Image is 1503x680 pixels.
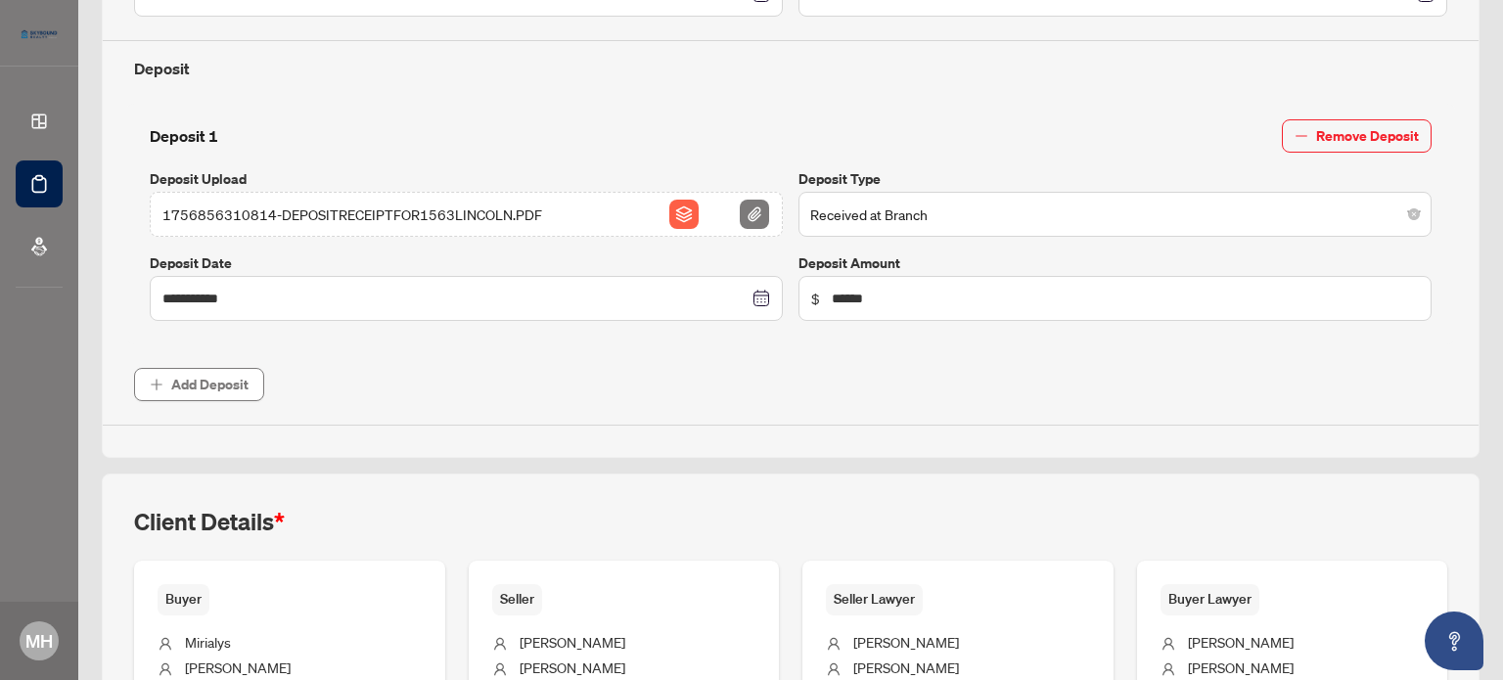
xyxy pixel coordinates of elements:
span: 1756856310814-DEPOSITRECEIPTFOR1563LINCOLN.PDF [162,204,542,225]
label: Deposit Type [798,168,1432,190]
h4: Deposit [134,57,1447,80]
img: logo [16,24,63,44]
span: close-circle [1408,208,1420,220]
span: 1756856310814-DEPOSITRECEIPTFOR1563LINCOLN.PDFFile ArchiveFile DownloadFile Attachement [150,192,783,237]
span: Mirialys [185,633,231,651]
span: Remove Deposit [1316,120,1419,152]
span: MH [25,627,53,655]
label: Deposit Amount [798,252,1432,274]
button: File Download [704,199,735,230]
h2: Client Details [134,506,285,537]
span: Seller [492,584,542,614]
span: [PERSON_NAME] [1188,658,1294,676]
span: minus [1295,129,1308,143]
span: [PERSON_NAME] [853,658,959,676]
span: Add Deposit [171,369,249,400]
span: $ [811,288,820,309]
img: File Download [705,200,734,229]
img: File Archive [669,200,699,229]
label: Deposit Date [150,252,783,274]
img: File Attachement [740,200,769,229]
span: [PERSON_NAME] [185,658,291,676]
button: Remove Deposit [1282,119,1432,153]
span: Seller Lawyer [826,584,923,614]
button: Add Deposit [134,368,264,401]
button: File Attachement [739,199,770,230]
span: Received at Branch [810,196,1420,233]
label: Deposit Upload [150,168,783,190]
span: Buyer [158,584,209,614]
button: Open asap [1425,612,1483,670]
span: Buyer Lawyer [1161,584,1259,614]
span: [PERSON_NAME] [1188,633,1294,651]
h4: Deposit 1 [150,124,218,148]
span: plus [150,378,163,391]
span: [PERSON_NAME] [520,658,625,676]
span: [PERSON_NAME] [520,633,625,651]
span: [PERSON_NAME] [853,633,959,651]
button: File Archive [668,199,700,230]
